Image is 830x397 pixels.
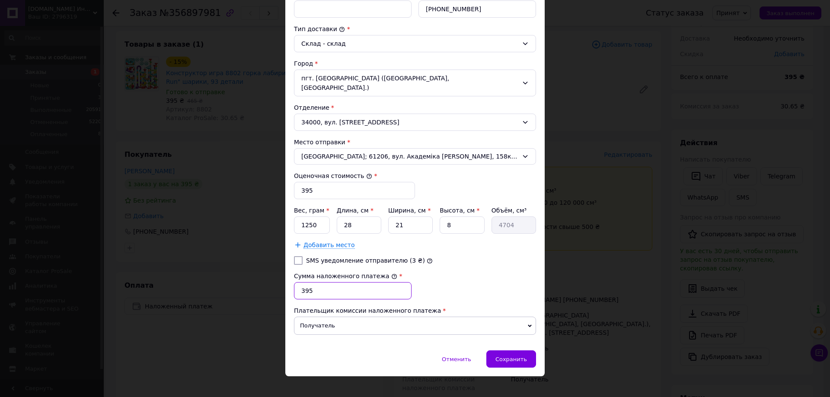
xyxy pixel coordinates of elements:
[294,172,372,179] label: Оценочная стоимость
[442,356,471,362] span: Отменить
[301,152,518,161] span: [GEOGRAPHIC_DATA]; 61206, вул. Академіка [PERSON_NAME], 158корпус 2
[306,257,425,264] label: SMS уведомление отправителю (3 ₴)
[301,39,518,48] div: Склад - склад
[294,317,536,335] span: Получатель
[337,207,373,214] label: Длина, см
[294,114,536,131] div: 34000, вул. [STREET_ADDRESS]
[294,103,536,112] div: Отделение
[492,206,536,215] div: Объём, см³
[294,138,536,146] div: Место отправки
[294,25,536,33] div: Тип доставки
[294,307,441,314] span: Плательщик комиссии наложенного платежа
[303,241,355,249] span: Добавить место
[294,59,536,68] div: Город
[440,207,479,214] label: Высота, см
[294,207,329,214] label: Вес, грам
[294,70,536,96] div: пгт. [GEOGRAPHIC_DATA] ([GEOGRAPHIC_DATA], [GEOGRAPHIC_DATA].)
[418,0,536,18] input: +380
[495,356,527,362] span: Сохранить
[388,207,431,214] label: Ширина, см
[294,273,397,279] label: Сумма наложенного платежа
